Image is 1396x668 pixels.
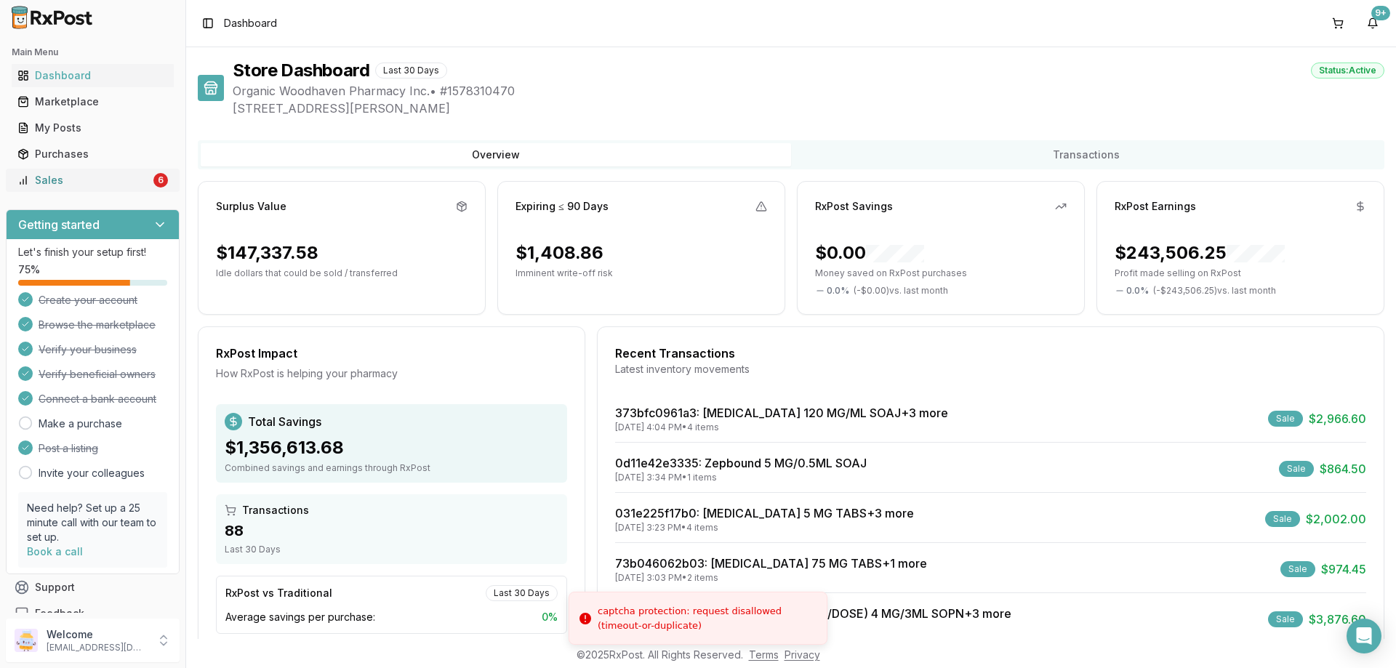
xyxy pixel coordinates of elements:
[242,503,309,518] span: Transactions
[6,142,180,166] button: Purchases
[542,610,558,624] span: 0 %
[18,216,100,233] h3: Getting started
[815,241,924,265] div: $0.00
[785,648,820,661] a: Privacy
[216,345,567,362] div: RxPost Impact
[615,572,927,584] div: [DATE] 3:03 PM • 2 items
[27,545,83,558] a: Book a call
[17,173,151,188] div: Sales
[615,472,867,483] div: [DATE] 3:34 PM • 1 items
[1115,267,1366,279] p: Profit made selling on RxPost
[1321,560,1366,578] span: $974.45
[153,173,168,188] div: 6
[201,143,791,166] button: Overview
[6,6,99,29] img: RxPost Logo
[1320,460,1366,478] span: $864.50
[17,121,168,135] div: My Posts
[12,115,174,141] a: My Posts
[6,169,180,192] button: Sales6
[1311,63,1384,79] div: Status: Active
[1371,6,1390,20] div: 9+
[225,544,558,555] div: Last 30 Days
[39,367,156,382] span: Verify beneficial owners
[39,441,98,456] span: Post a listing
[12,141,174,167] a: Purchases
[12,63,174,89] a: Dashboard
[615,456,867,470] a: 0d11e42e3335: Zepbound 5 MG/0.5ML SOAJ
[6,600,180,627] button: Feedback
[233,100,1384,117] span: [STREET_ADDRESS][PERSON_NAME]
[216,267,468,279] p: Idle dollars that could be sold / transferred
[225,462,558,474] div: Combined savings and earnings through RxPost
[1265,511,1300,527] div: Sale
[216,241,318,265] div: $147,337.58
[615,556,927,571] a: 73b046062b03: [MEDICAL_DATA] 75 MG TABS+1 more
[598,604,815,632] div: captcha protection: request disallowed (timeout-or-duplicate)
[12,47,174,58] h2: Main Menu
[216,366,567,381] div: How RxPost is helping your pharmacy
[1115,241,1285,265] div: $243,506.25
[12,89,174,115] a: Marketplace
[1153,285,1276,297] span: ( - $243,506.25 ) vs. last month
[6,116,180,140] button: My Posts
[1126,285,1149,297] span: 0.0 %
[615,362,1366,377] div: Latest inventory movements
[18,245,167,259] p: Let's finish your setup first!
[375,63,447,79] div: Last 30 Days
[225,586,332,600] div: RxPost vs Traditional
[18,262,40,277] span: 75 %
[225,520,558,541] div: 88
[15,629,38,652] img: User avatar
[39,293,137,307] span: Create your account
[516,199,609,214] div: Expiring ≤ 90 Days
[248,413,321,430] span: Total Savings
[39,342,137,357] span: Verify your business
[47,627,148,642] p: Welcome
[615,522,914,534] div: [DATE] 3:23 PM • 4 items
[615,345,1366,362] div: Recent Transactions
[17,68,168,83] div: Dashboard
[1306,510,1366,528] span: $2,002.00
[516,267,767,279] p: Imminent write-off risk
[35,606,84,621] span: Feedback
[1309,611,1366,628] span: $3,876.60
[615,406,948,420] a: 373bfc0961a3: [MEDICAL_DATA] 120 MG/ML SOAJ+3 more
[6,574,180,600] button: Support
[216,199,286,214] div: Surplus Value
[233,82,1384,100] span: Organic Woodhaven Pharmacy Inc. • # 1578310470
[1115,199,1196,214] div: RxPost Earnings
[39,417,122,431] a: Make a purchase
[1280,561,1315,577] div: Sale
[749,648,779,661] a: Terms
[27,501,159,544] p: Need help? Set up a 25 minute call with our team to set up.
[39,392,156,406] span: Connect a bank account
[815,199,893,214] div: RxPost Savings
[17,147,168,161] div: Purchases
[516,241,603,265] div: $1,408.86
[39,318,156,332] span: Browse the marketplace
[1309,410,1366,427] span: $2,966.60
[233,59,369,82] h1: Store Dashboard
[1268,411,1303,427] div: Sale
[827,285,849,297] span: 0.0 %
[815,267,1067,279] p: Money saved on RxPost purchases
[6,90,180,113] button: Marketplace
[39,466,145,480] a: Invite your colleagues
[854,285,948,297] span: ( - $0.00 ) vs. last month
[17,94,168,109] div: Marketplace
[1279,461,1314,477] div: Sale
[225,610,375,624] span: Average savings per purchase:
[486,585,558,601] div: Last 30 Days
[791,143,1381,166] button: Transactions
[6,64,180,87] button: Dashboard
[615,422,948,433] div: [DATE] 4:04 PM • 4 items
[224,16,277,31] span: Dashboard
[12,167,174,193] a: Sales6
[1268,611,1303,627] div: Sale
[615,506,914,520] a: 031e225f17b0: [MEDICAL_DATA] 5 MG TABS+3 more
[1347,619,1381,653] div: Open Intercom Messenger
[47,642,148,653] p: [EMAIL_ADDRESS][DOMAIN_NAME]
[1361,12,1384,35] button: 9+
[225,436,558,459] div: $1,356,613.68
[224,16,277,31] nav: breadcrumb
